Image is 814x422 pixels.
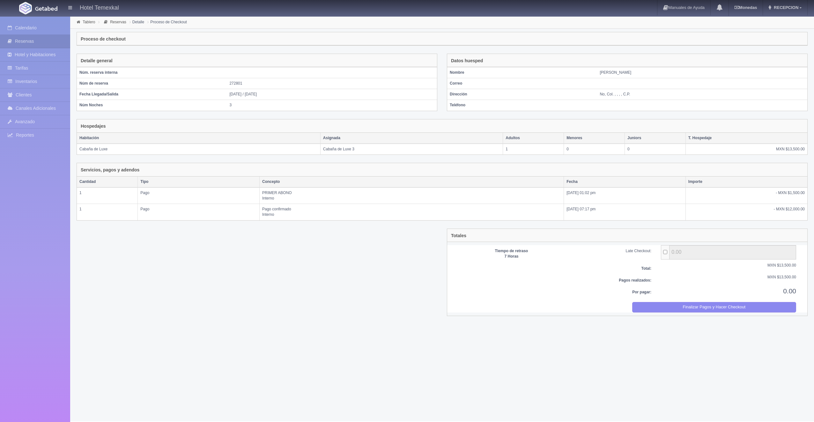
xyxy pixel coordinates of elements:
div: MXN $13,500.00 [656,263,801,268]
th: Dirección [447,89,597,100]
th: Juniors [625,133,685,144]
th: Nombre [447,67,597,78]
input: ... [669,245,796,260]
h4: Proceso de checkout [81,37,126,41]
div: Late Checkout: [569,248,656,254]
th: Correo [447,78,597,89]
h4: Datos huesped [451,58,483,63]
b: Monedas [735,5,757,10]
h4: Totales [451,233,466,238]
th: Asignada [320,133,503,144]
td: 0 [625,144,685,154]
td: - MXN $1,500.00 [685,187,807,204]
td: [DATE] 01:02 pm [564,187,686,204]
th: Menores [564,133,625,144]
span: RECEPCION [772,5,798,10]
td: 0 [564,144,625,154]
img: Getabed [35,6,57,11]
td: Cabaña de Luxe 3 [320,144,503,154]
td: Pago [138,204,260,220]
th: Tipo [138,177,260,187]
th: Núm Noches [77,100,227,111]
div: MXN $13,500.00 [656,275,801,280]
th: Fecha [564,177,686,187]
h4: Hotel Temexkal [80,3,119,11]
b: Pagos realizados: [619,278,651,283]
td: 1 [77,187,138,204]
td: [PERSON_NAME] [597,67,807,78]
th: Cantidad [77,177,138,187]
th: Concepto [259,177,564,187]
th: Núm de reserva [77,78,227,89]
img: Getabed [19,2,32,14]
td: [DATE] 07:17 pm [564,204,686,220]
th: Fecha Llegada/Salida [77,89,227,100]
h4: Servicios, pagos y adendos [81,168,139,172]
th: Núm. reserva interna [77,67,227,78]
div: 0.00 [656,286,801,296]
td: 3 [227,100,437,111]
a: Reservas [110,20,126,24]
td: PRIMER ABONO Interno [259,187,564,204]
td: Pago confirmado Interno [259,204,564,220]
a: Tablero [83,20,95,24]
td: 1 [77,204,138,220]
li: Detalle [128,19,146,25]
td: MXN $13,500.00 [685,144,807,154]
td: 272801 [227,78,437,89]
td: [DATE] / [DATE] [227,89,437,100]
h4: Hospedajes [81,124,106,129]
th: T. Hospedaje [685,133,807,144]
th: Teléfono [447,100,597,111]
td: 1 [503,144,564,154]
th: Adultos [503,133,564,144]
td: Pago [138,187,260,204]
button: Finalizar Pagos y Hacer Checkout [632,302,796,313]
td: No, Col. , , , , C.P. [597,89,807,100]
th: Importe [685,177,807,187]
h4: Detalle general [81,58,113,63]
li: Proceso de Checkout [146,19,189,25]
th: Habitación [77,133,320,144]
b: Tiempo de retraso 7 Horas [495,249,528,259]
td: - MXN $12,000.00 [685,204,807,220]
b: Total: [641,266,651,271]
td: Cabaña de Luxe [77,144,320,154]
input: ... [663,250,667,254]
b: Por pagar: [632,290,651,294]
